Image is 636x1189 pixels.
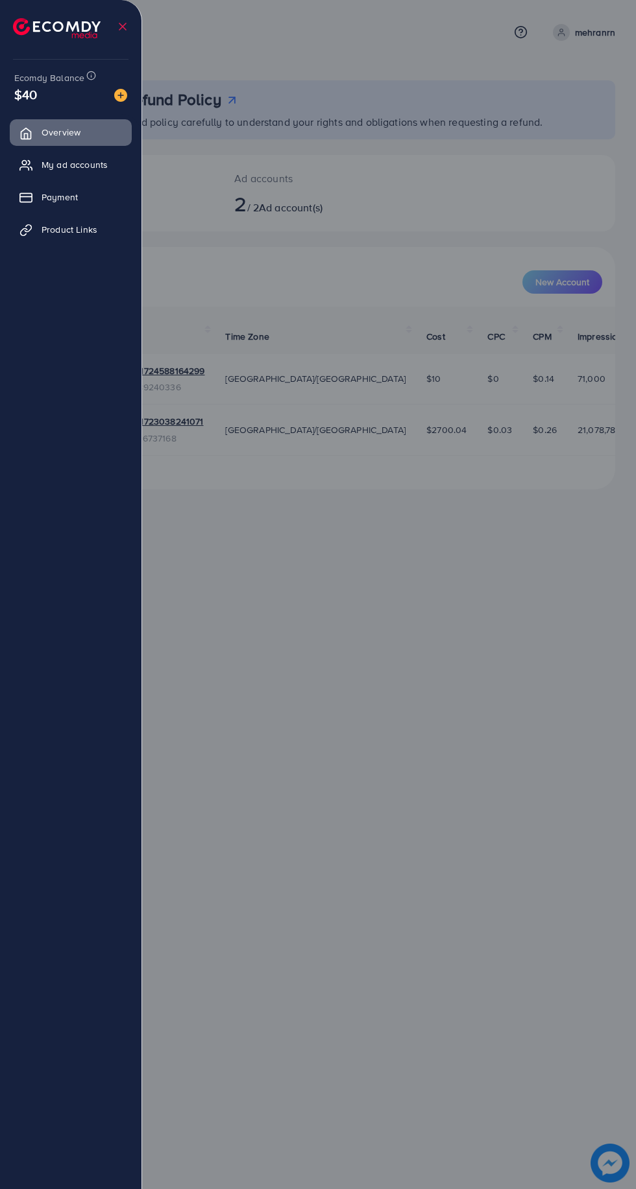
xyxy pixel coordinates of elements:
[13,18,101,38] img: logo
[114,89,127,102] img: image
[42,126,80,139] span: Overview
[42,223,97,236] span: Product Links
[42,191,78,204] span: Payment
[10,119,132,145] a: Overview
[14,71,84,84] span: Ecomdy Balance
[14,85,37,104] span: $40
[10,217,132,242] a: Product Links
[42,158,108,171] span: My ad accounts
[10,184,132,210] a: Payment
[10,152,132,178] a: My ad accounts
